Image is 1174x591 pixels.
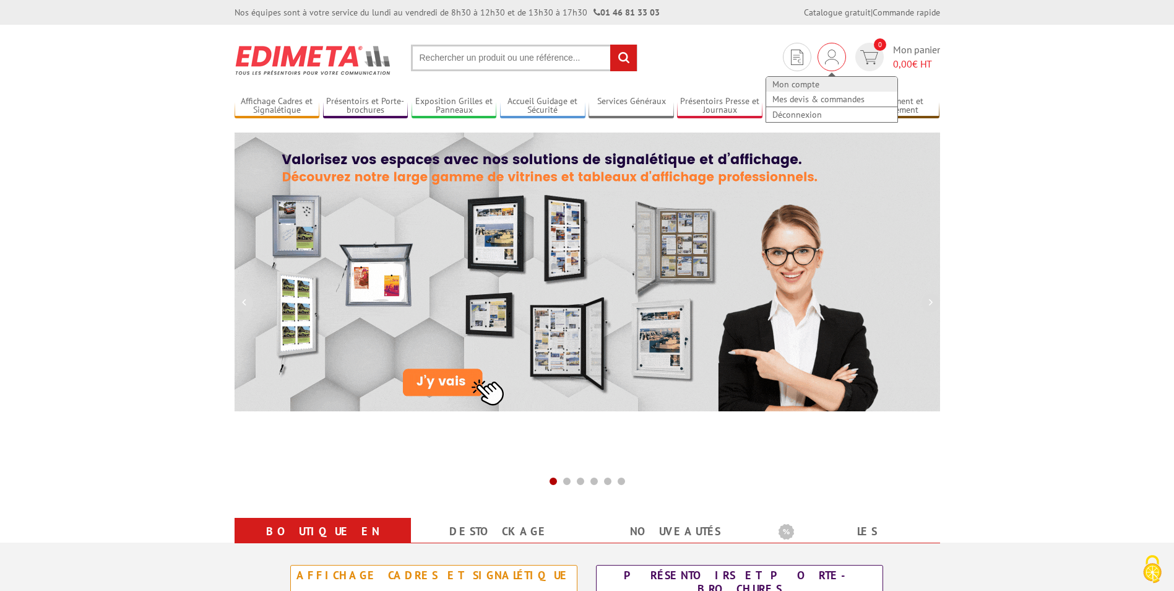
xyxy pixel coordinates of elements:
[873,7,940,18] a: Commande rapide
[893,58,912,70] span: 0,00
[1137,554,1168,585] img: Cookies (fenêtre modale)
[825,50,839,64] img: devis rapide
[411,45,637,71] input: Rechercher un produit ou une référence...
[766,77,897,92] a: Mon compte
[804,7,871,18] a: Catalogue gratuit
[589,96,674,116] a: Services Généraux
[235,6,660,19] div: Nos équipes sont à votre service du lundi au vendredi de 8h30 à 12h30 et de 13h30 à 17h30
[779,520,933,545] b: Les promotions
[677,96,762,116] a: Présentoirs Presse et Journaux
[602,520,749,543] a: nouveautés
[426,520,572,543] a: Destockage
[593,7,660,18] strong: 01 46 81 33 03
[235,37,392,83] img: Présentoir, panneau, stand - Edimeta - PLV, affichage, mobilier bureau, entreprise
[766,92,897,107] a: Mes devis & commandes
[412,96,497,116] a: Exposition Grilles et Panneaux
[818,43,846,71] div: Mon compte Mes devis & commandes Déconnexion
[294,569,574,582] div: Affichage Cadres et Signalétique
[235,96,320,116] a: Affichage Cadres et Signalétique
[860,50,878,64] img: devis rapide
[893,43,940,71] span: Mon panier
[874,38,886,51] span: 0
[804,6,940,19] div: |
[323,96,408,116] a: Présentoirs et Porte-brochures
[791,50,803,65] img: devis rapide
[500,96,585,116] a: Accueil Guidage et Sécurité
[610,45,637,71] input: rechercher
[1131,549,1174,591] button: Cookies (fenêtre modale)
[779,520,925,565] a: Les promotions
[766,107,897,122] a: Déconnexion
[893,57,940,71] span: € HT
[852,43,940,71] a: devis rapide 0 Mon panier 0,00€ HT
[249,520,396,565] a: Boutique en ligne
